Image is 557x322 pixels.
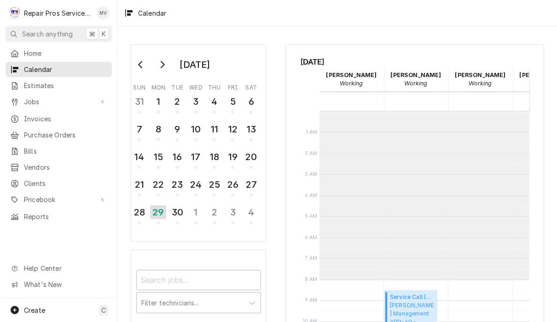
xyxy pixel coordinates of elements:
[6,277,112,292] a: Go to What's New
[244,205,258,219] div: 4
[101,305,106,315] span: C
[302,171,320,178] span: 3 AM
[6,160,112,175] a: Vendors
[302,150,320,157] span: 2 AM
[24,280,106,289] span: What's New
[6,78,112,93] a: Estimates
[304,129,320,136] span: 1 AM
[303,255,320,262] span: 7 AM
[302,297,320,304] span: 9 AM
[301,56,529,68] span: [DATE]
[24,162,107,172] span: Vendors
[151,178,165,191] div: 22
[6,94,112,109] a: Go to Jobs
[24,212,107,221] span: Reports
[24,179,107,188] span: Clients
[302,213,320,220] span: 5 AM
[131,44,266,242] div: Calendar Day Picker
[6,46,112,61] a: Home
[224,81,242,92] th: Friday
[6,176,112,191] a: Clients
[170,122,185,136] div: 9
[24,8,92,18] div: Repair Pros Services Inc
[97,6,110,19] div: MV
[8,6,21,19] div: Repair Pros Services Inc's Avatar
[24,306,45,314] span: Create
[151,150,165,164] div: 15
[226,205,240,219] div: 3
[132,95,146,108] div: 31
[170,178,185,191] div: 23
[136,270,261,290] input: Search jobs...
[6,192,112,207] a: Go to Pricebook
[130,81,149,92] th: Sunday
[150,205,166,219] div: 29
[24,65,107,74] span: Calendar
[24,195,93,204] span: Pricebook
[24,130,107,140] span: Purchase Orders
[189,178,203,191] div: 24
[319,68,384,91] div: Brian Volker - Working
[24,48,107,58] span: Home
[242,81,261,92] th: Saturday
[390,72,441,78] strong: [PERSON_NAME]
[6,209,112,224] a: Reports
[24,97,93,107] span: Jobs
[6,143,112,159] a: Bills
[89,29,95,39] span: ⌘
[24,114,107,124] span: Invoices
[207,95,221,108] div: 4
[302,192,320,199] span: 4 AM
[6,127,112,143] a: Purchase Orders
[170,150,185,164] div: 16
[207,150,221,164] div: 18
[207,122,221,136] div: 11
[24,81,107,90] span: Estimates
[469,80,492,87] em: Working
[189,205,203,219] div: 1
[404,80,427,87] em: Working
[22,29,73,39] span: Search anything
[384,68,448,91] div: Caleb Kvale - Working
[97,6,110,19] div: Mindy Volker's Avatar
[448,68,513,91] div: Mindy Volker - Working
[207,178,221,191] div: 25
[455,72,505,78] strong: [PERSON_NAME]
[170,95,185,108] div: 2
[326,72,377,78] strong: [PERSON_NAME]
[132,122,146,136] div: 7
[168,81,186,92] th: Tuesday
[176,57,213,72] div: [DATE]
[151,95,165,108] div: 1
[189,150,203,164] div: 17
[189,122,203,136] div: 10
[205,81,224,92] th: Thursday
[226,150,240,164] div: 19
[340,80,363,87] em: Working
[170,205,185,219] div: 30
[390,293,435,301] span: Service Call (Diagnosis/Repair) ( Active )
[244,178,258,191] div: 27
[24,263,106,273] span: Help Center
[226,122,240,136] div: 12
[8,6,21,19] div: R
[6,261,112,276] a: Go to Help Center
[244,95,258,108] div: 6
[102,29,106,39] span: K
[189,95,203,108] div: 3
[153,57,171,72] button: Go to next month
[6,26,112,42] button: Search anything⌘K
[302,276,320,283] span: 8 AM
[186,81,205,92] th: Wednesday
[6,62,112,77] a: Calendar
[151,122,165,136] div: 8
[132,205,146,219] div: 28
[149,81,168,92] th: Monday
[6,111,112,126] a: Invoices
[226,95,240,108] div: 5
[302,234,320,241] span: 6 AM
[132,178,146,191] div: 21
[132,57,150,72] button: Go to previous month
[244,150,258,164] div: 20
[244,122,258,136] div: 13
